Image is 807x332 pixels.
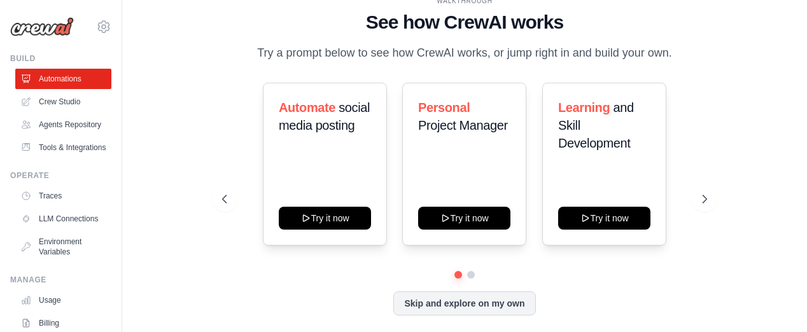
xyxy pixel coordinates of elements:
[393,291,535,315] button: Skip and explore on my own
[15,232,111,262] a: Environment Variables
[418,118,508,132] span: Project Manager
[279,100,335,114] span: Automate
[15,114,111,135] a: Agents Repository
[418,100,470,114] span: Personal
[222,11,707,34] h1: See how CrewAI works
[15,290,111,310] a: Usage
[15,209,111,229] a: LLM Connections
[279,207,371,230] button: Try it now
[558,100,634,150] span: and Skill Development
[558,207,650,230] button: Try it now
[15,137,111,158] a: Tools & Integrations
[15,186,111,206] a: Traces
[251,44,678,62] p: Try a prompt below to see how CrewAI works, or jump right in and build your own.
[10,17,74,36] img: Logo
[418,207,510,230] button: Try it now
[10,53,111,64] div: Build
[15,92,111,112] a: Crew Studio
[10,275,111,285] div: Manage
[558,100,610,114] span: Learning
[15,69,111,89] a: Automations
[10,170,111,181] div: Operate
